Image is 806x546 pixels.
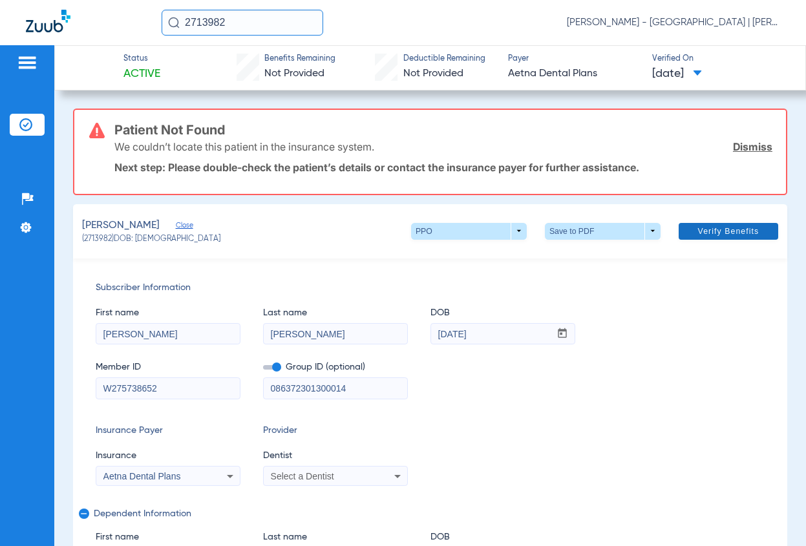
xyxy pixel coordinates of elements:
span: Subscriber Information [96,281,765,295]
span: Dependent Information [94,509,763,519]
p: Next step: Please double-check the patient’s details or contact the insurance payer for further a... [114,161,772,174]
span: First name [96,306,240,320]
button: Verify Benefits [679,223,778,240]
span: Aetna Dental Plans [508,66,641,82]
span: Last name [263,306,408,320]
span: Payer [508,54,641,65]
span: Aetna Dental Plans [103,471,181,481]
span: Insurance [96,449,240,463]
span: Benefits Remaining [264,54,335,65]
span: [PERSON_NAME] - [GEOGRAPHIC_DATA] | [PERSON_NAME] [567,16,780,29]
p: We couldn’t locate this patient in the insurance system. [114,140,374,153]
iframe: Chat Widget [741,484,806,546]
span: Deductible Remaining [403,54,485,65]
button: PPO [411,223,527,240]
span: DOB [430,306,575,320]
button: Open calendar [550,324,575,344]
span: Not Provided [403,68,463,79]
a: Dismiss [733,140,772,153]
span: Not Provided [264,68,324,79]
span: Insurance Payer [96,424,240,437]
span: First name [96,530,240,544]
span: (2713982) DOB: [DEMOGRAPHIC_DATA] [82,234,220,246]
span: Verify Benefits [698,226,759,236]
input: Search for patients [162,10,323,36]
span: Member ID [96,361,240,374]
button: Save to PDF [545,223,661,240]
img: Zuub Logo [26,10,70,32]
span: Last name [263,530,408,544]
mat-icon: remove [79,509,87,524]
span: Close [176,221,187,233]
span: Group ID (optional) [263,361,408,374]
img: Search Icon [168,17,180,28]
span: Active [123,66,160,82]
span: [PERSON_NAME] [82,218,160,234]
img: hamburger-icon [17,55,37,70]
span: Dentist [263,449,408,463]
span: DOB [430,530,575,544]
h3: Patient Not Found [114,123,772,136]
span: Provider [263,424,408,437]
span: Select a Dentist [271,471,334,481]
span: Status [123,54,160,65]
img: error-icon [89,123,105,138]
span: Verified On [652,54,785,65]
span: [DATE] [652,66,702,82]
